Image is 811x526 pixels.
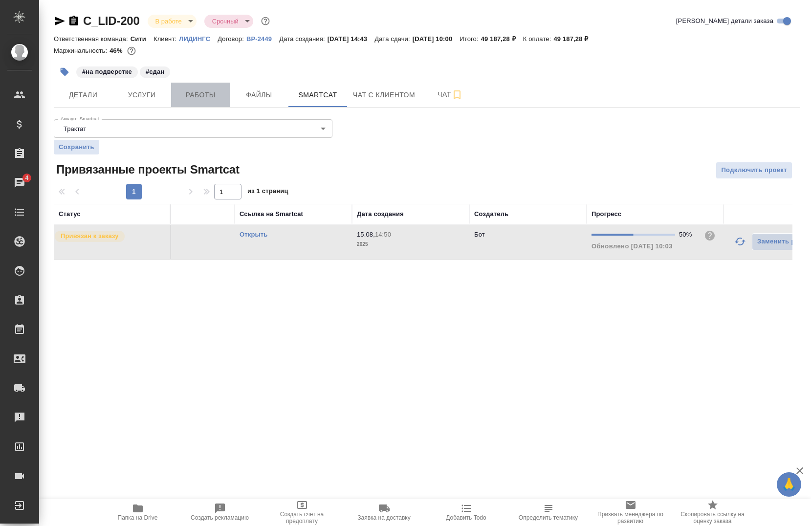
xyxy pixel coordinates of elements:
[240,231,267,238] a: Открыть
[481,35,523,43] p: 49 187,28 ₽
[139,67,171,75] span: сдан
[246,34,279,43] a: ВР-2449
[131,35,153,43] p: Сити
[82,67,132,77] p: #на подверстке
[451,89,463,101] svg: Подписаться
[179,499,261,526] button: Создать рекламацию
[353,89,415,101] span: Чат с клиентом
[97,499,179,526] button: Папка на Drive
[261,499,343,526] button: Создать счет на предоплату
[118,89,165,101] span: Услуги
[294,89,341,101] span: Smartcat
[357,231,375,238] p: 15.08,
[153,17,185,25] button: В работе
[179,35,218,43] p: ЛИДИНГС
[153,35,179,43] p: Клиент:
[54,47,110,54] p: Маржинальность:
[204,15,253,28] div: В работе
[474,231,485,238] p: Бот
[474,209,508,219] div: Создатель
[425,499,507,526] button: Добавить Todo
[118,514,158,521] span: Папка на Drive
[54,15,66,27] button: Скопировать ссылку для ЯМессенджера
[122,230,230,240] p: C_LID-200
[413,35,460,43] p: [DATE] 10:00
[68,15,80,27] button: Скопировать ссылку
[259,15,272,27] button: Доп статусы указывают на важность/срочность заказа
[54,35,131,43] p: Ответственная команда:
[507,499,590,526] button: Определить тематику
[343,499,425,526] button: Заявка на доставку
[179,34,218,43] a: ЛИДИНГС
[553,35,595,43] p: 49 187,28 ₽
[590,499,672,526] button: Призвать менеджера по развитию
[59,142,94,152] span: Сохранить
[427,88,474,101] span: Чат
[148,15,197,28] div: В работе
[54,61,75,83] button: Добавить тэг
[60,89,107,101] span: Детали
[357,240,464,249] p: 2025
[2,171,37,195] a: 4
[61,125,89,133] button: Трактат
[54,162,240,177] span: Привязанные проекты Smartcat
[519,514,578,521] span: Определить тематику
[777,472,801,497] button: 🙏
[716,162,792,179] button: Подключить проект
[781,474,797,495] span: 🙏
[595,511,666,525] span: Призвать менеджера по развитию
[721,165,787,176] span: Подключить проект
[246,35,279,43] p: ВР-2449
[592,242,673,250] span: Обновлено [DATE] 10:03
[191,514,249,521] span: Создать рекламацию
[110,47,125,54] p: 46%
[357,514,410,521] span: Заявка на доставку
[83,14,140,27] a: C_LID-200
[125,44,138,57] button: 21979.28 RUB;
[247,185,288,199] span: из 1 страниц
[59,209,81,219] div: Статус
[279,35,327,43] p: Дата создания:
[678,511,748,525] span: Скопировать ссылку на оценку заказа
[676,16,773,26] span: [PERSON_NAME] детали заказа
[54,140,99,154] button: Сохранить
[728,230,752,253] button: Обновить прогресс
[54,119,332,138] div: Трактат
[146,67,164,77] p: #сдан
[446,514,486,521] span: Добавить Todo
[374,35,412,43] p: Дата сдачи:
[61,231,119,241] p: Привязан к заказу
[672,499,754,526] button: Скопировать ссылку на оценку заказа
[592,209,621,219] div: Прогресс
[267,511,337,525] span: Создать счет на предоплату
[19,173,34,183] span: 4
[209,17,241,25] button: Срочный
[328,35,375,43] p: [DATE] 14:43
[177,89,224,101] span: Работы
[236,89,283,101] span: Файлы
[375,231,391,238] p: 14:50
[679,230,696,240] div: 50%
[75,67,139,75] span: на подверстке
[218,35,246,43] p: Договор:
[523,35,554,43] p: К оплате:
[240,209,303,219] div: Ссылка на Smartcat
[357,209,404,219] div: Дата создания
[460,35,481,43] p: Итого:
